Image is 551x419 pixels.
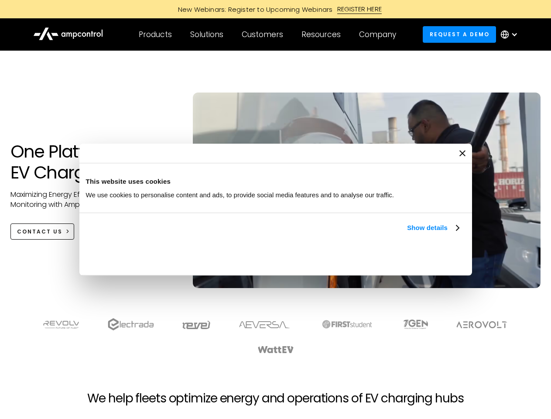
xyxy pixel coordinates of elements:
div: Products [139,30,172,39]
a: Request a demo [423,26,496,42]
h2: We help fleets optimize energy and operations of EV charging hubs [87,391,463,406]
button: Close banner [459,150,465,156]
div: Company [359,30,396,39]
div: Solutions [190,30,223,39]
a: Show details [407,223,459,233]
div: This website uses cookies [86,176,465,187]
span: We use cookies to personalise content and ads, to provide social media features and to analyse ou... [86,191,394,199]
button: Okay [337,243,462,268]
p: Maximizing Energy Efficiency, Uptime, and 24/7 Monitoring with Ampcontrol Solutions [10,190,176,209]
a: CONTACT US [10,223,75,240]
div: New Webinars: Register to Upcoming Webinars [169,5,337,14]
div: Resources [301,30,341,39]
h1: One Platform for EV Charging Hubs [10,141,176,183]
a: New Webinars: Register to Upcoming WebinarsREGISTER HERE [79,4,472,14]
img: electrada logo [108,318,154,330]
img: WattEV logo [257,346,294,353]
div: REGISTER HERE [337,4,382,14]
div: Customers [242,30,283,39]
img: Aerovolt Logo [456,321,508,328]
div: CONTACT US [17,228,62,236]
